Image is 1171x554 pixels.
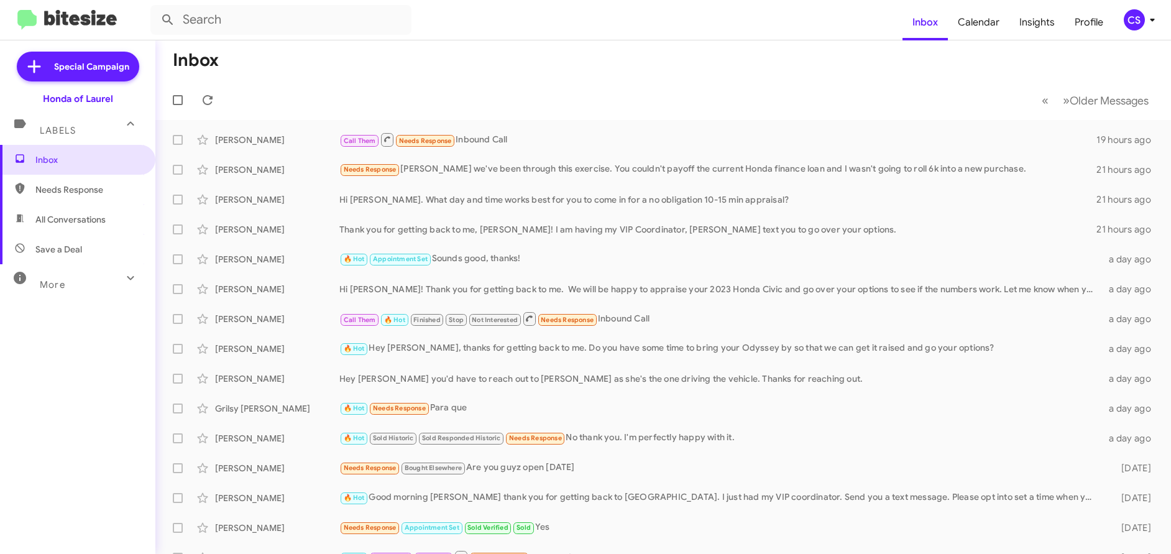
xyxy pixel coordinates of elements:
div: Hi [PERSON_NAME]. What day and time works best for you to come in for a no obligation 10-15 min a... [339,193,1096,206]
span: Stop [449,316,464,324]
span: » [1063,93,1070,108]
span: Sold Historic [373,434,414,442]
span: Needs Response [344,464,397,472]
input: Search [150,5,411,35]
div: [PERSON_NAME] [215,522,339,534]
span: Call Them [344,316,376,324]
span: « [1042,93,1049,108]
div: Yes [339,520,1102,535]
button: CS [1113,9,1157,30]
span: Sold Verified [467,524,508,532]
span: More [40,279,65,290]
div: [PERSON_NAME] [215,164,339,176]
span: Labels [40,125,76,136]
span: 🔥 Hot [344,344,365,353]
div: [DATE] [1102,492,1161,504]
div: Hey [PERSON_NAME], thanks for getting back to me. Do you have some time to bring your Odyssey by ... [339,341,1102,356]
span: Save a Deal [35,243,82,256]
span: All Conversations [35,213,106,226]
span: Older Messages [1070,94,1149,108]
div: No thank you. I'm perfectly happy with it. [339,431,1102,445]
div: a day ago [1102,432,1161,445]
span: Special Campaign [54,60,129,73]
div: CS [1124,9,1145,30]
div: Hi [PERSON_NAME]! Thank you for getting back to me. We will be happy to appraise your 2023 Honda ... [339,283,1102,295]
button: Previous [1034,88,1056,113]
span: Call Them [344,137,376,145]
div: Are you guyz open [DATE] [339,461,1102,475]
nav: Page navigation example [1035,88,1156,113]
span: 🔥 Hot [344,255,365,263]
div: Sounds good, thanks! [339,252,1102,266]
span: Needs Response [344,524,397,532]
div: [DATE] [1102,462,1161,474]
div: Good morning [PERSON_NAME] thank you for getting back to [GEOGRAPHIC_DATA]. I just had my VIP coo... [339,491,1102,505]
div: [PERSON_NAME] [215,492,339,504]
span: Sold Responded Historic [422,434,501,442]
span: Needs Response [35,183,141,196]
span: Needs Response [344,165,397,173]
div: a day ago [1102,253,1161,265]
div: [PERSON_NAME] [215,223,339,236]
div: [PERSON_NAME] [215,462,339,474]
div: 21 hours ago [1096,164,1161,176]
h1: Inbox [173,50,219,70]
div: 19 hours ago [1096,134,1161,146]
span: 🔥 Hot [384,316,405,324]
span: Appointment Set [405,524,459,532]
a: Profile [1065,4,1113,40]
div: a day ago [1102,402,1161,415]
span: Inbox [35,154,141,166]
span: Sold [517,524,531,532]
div: [PERSON_NAME] we've been through this exercise. You couldn't payoff the current Honda finance loa... [339,162,1096,177]
a: Special Campaign [17,52,139,81]
span: Bought Elsewhere [405,464,462,472]
span: 🔥 Hot [344,404,365,412]
span: Needs Response [541,316,594,324]
a: Insights [1009,4,1065,40]
div: [PERSON_NAME] [215,372,339,385]
div: a day ago [1102,313,1161,325]
div: a day ago [1102,283,1161,295]
div: Inbound Call [339,132,1096,147]
a: Calendar [948,4,1009,40]
span: 🔥 Hot [344,434,365,442]
div: [PERSON_NAME] [215,193,339,206]
div: a day ago [1102,372,1161,385]
div: Grilsy [PERSON_NAME] [215,402,339,415]
div: a day ago [1102,343,1161,355]
span: Not Interested [472,316,518,324]
div: Hey [PERSON_NAME] you'd have to reach out to [PERSON_NAME] as she's the one driving the vehicle. ... [339,372,1102,385]
span: Finished [413,316,441,324]
span: Appointment Set [373,255,428,263]
div: [PERSON_NAME] [215,313,339,325]
span: 🔥 Hot [344,494,365,502]
span: Needs Response [373,404,426,412]
div: [PERSON_NAME] [215,432,339,445]
div: [DATE] [1102,522,1161,534]
div: 21 hours ago [1096,193,1161,206]
span: Needs Response [509,434,562,442]
div: Inbound Call [339,311,1102,326]
span: Needs Response [399,137,452,145]
button: Next [1055,88,1156,113]
div: [PERSON_NAME] [215,253,339,265]
div: Honda of Laurel [43,93,113,105]
div: [PERSON_NAME] [215,343,339,355]
div: Thank you for getting back to me, [PERSON_NAME]! I am having my VIP Coordinator, [PERSON_NAME] te... [339,223,1096,236]
a: Inbox [902,4,948,40]
div: [PERSON_NAME] [215,134,339,146]
div: 21 hours ago [1096,223,1161,236]
div: Para que [339,401,1102,415]
div: [PERSON_NAME] [215,283,339,295]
